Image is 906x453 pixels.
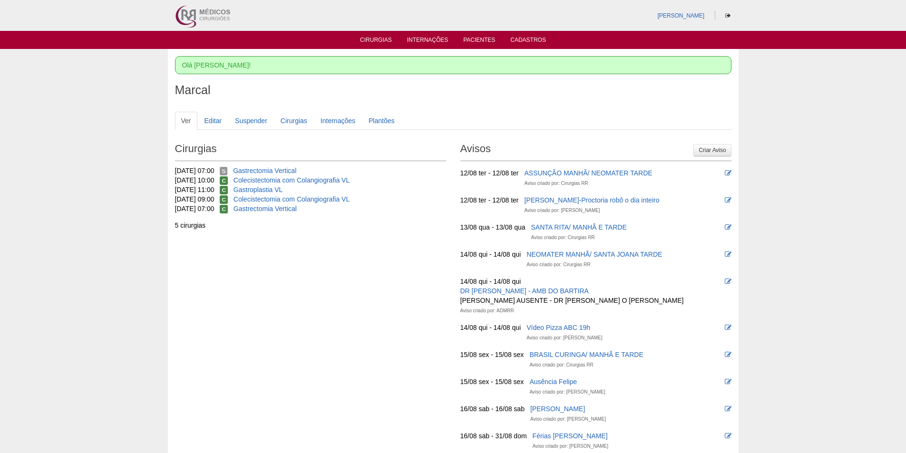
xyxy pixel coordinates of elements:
[524,206,600,215] div: Aviso criado por: [PERSON_NAME]
[531,233,595,242] div: Aviso criado por: Cirurgias RR
[529,378,577,386] a: Ausência Felipe
[175,176,214,184] span: [DATE] 10:00
[725,405,731,412] i: Editar
[725,278,731,285] i: Editar
[531,223,627,231] a: SANTA RITA/ MANHÃ E TARDE
[220,186,228,194] span: Confirmada
[463,37,495,46] a: Pacientes
[362,112,400,130] a: Plantões
[529,351,643,358] a: BRASIL CURINGA/ MANHÃ E TARDE
[460,323,521,332] div: 14/08 qui - 14/08 qui
[175,205,214,212] span: [DATE] 07:00
[460,195,519,205] div: 12/08 ter - 12/08 ter
[460,139,731,161] h2: Avisos
[533,442,608,451] div: Aviso criado por: [PERSON_NAME]
[524,179,588,188] div: Aviso criado por: Cirurgias RR
[725,351,731,358] i: Editar
[220,205,228,213] span: Confirmada
[220,195,228,204] span: Confirmada
[198,112,228,130] a: Editar
[460,296,684,305] div: [PERSON_NAME] AUSENTE - DR [PERSON_NAME] O [PERSON_NAME]
[526,260,590,270] div: Aviso criado por: Cirurgias RR
[526,333,602,343] div: Aviso criado por: [PERSON_NAME]
[234,176,350,184] a: Colecistectomia com Colangiografia VL
[533,432,608,440] a: Férias [PERSON_NAME]
[360,37,392,46] a: Cirurgias
[693,144,731,156] a: Criar Aviso
[725,170,731,176] i: Editar
[460,250,521,259] div: 14/08 qui - 14/08 qui
[220,167,227,175] span: Suspensa
[460,277,521,286] div: 14/08 qui - 14/08 qui
[407,37,448,46] a: Internações
[460,287,589,295] a: DR [PERSON_NAME] - AMB DO BARTIRA
[526,324,590,331] a: Vídeo Pizza ABC 19h
[175,167,214,174] span: [DATE] 07:00
[529,360,593,370] div: Aviso criado por: Cirurgias RR
[725,433,731,439] i: Editar
[234,186,283,193] a: Gastroplastia VL
[460,222,526,232] div: 13/08 qua - 13/08 qua
[657,12,704,19] a: [PERSON_NAME]
[175,139,446,161] h2: Cirurgias
[725,251,731,258] i: Editar
[460,431,527,441] div: 16/08 sab - 31/08 dom
[460,404,525,414] div: 16/08 sab - 16/08 sab
[725,197,731,203] i: Editar
[529,387,605,397] div: Aviso criado por: [PERSON_NAME]
[524,196,659,204] a: [PERSON_NAME]-Proctoria robô o dia inteiro
[175,56,731,74] div: Olá [PERSON_NAME]!
[460,377,524,386] div: 15/08 sex - 15/08 sex
[175,195,214,203] span: [DATE] 09:00
[725,224,731,231] i: Editar
[526,251,662,258] a: NEOMATER MANHÃ/ SANTA JOANA TARDE
[234,195,350,203] a: Colecistectomia com Colangiografia VL
[530,405,585,413] a: [PERSON_NAME]
[725,13,731,19] i: Sair
[530,414,606,424] div: Aviso criado por: [PERSON_NAME]
[234,205,297,212] a: Gastrectomia Vertical
[175,84,731,96] h1: Marcal
[175,221,446,230] div: 5 cirurgias
[460,306,514,316] div: Aviso criado por: ADMRR
[725,324,731,331] i: Editar
[524,169,652,177] a: ASSUNÇÃO MANHÃ/ NEOMATER TARDE
[460,168,519,178] div: 12/08 ter - 12/08 ter
[175,112,197,130] a: Ver
[175,186,214,193] span: [DATE] 11:00
[725,378,731,385] i: Editar
[233,167,296,174] a: Gastrectomia Vertical
[220,176,228,185] span: Confirmada
[314,112,361,130] a: Internações
[510,37,546,46] a: Cadastros
[460,350,524,359] div: 15/08 sex - 15/08 sex
[229,112,273,130] a: Suspender
[274,112,313,130] a: Cirurgias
